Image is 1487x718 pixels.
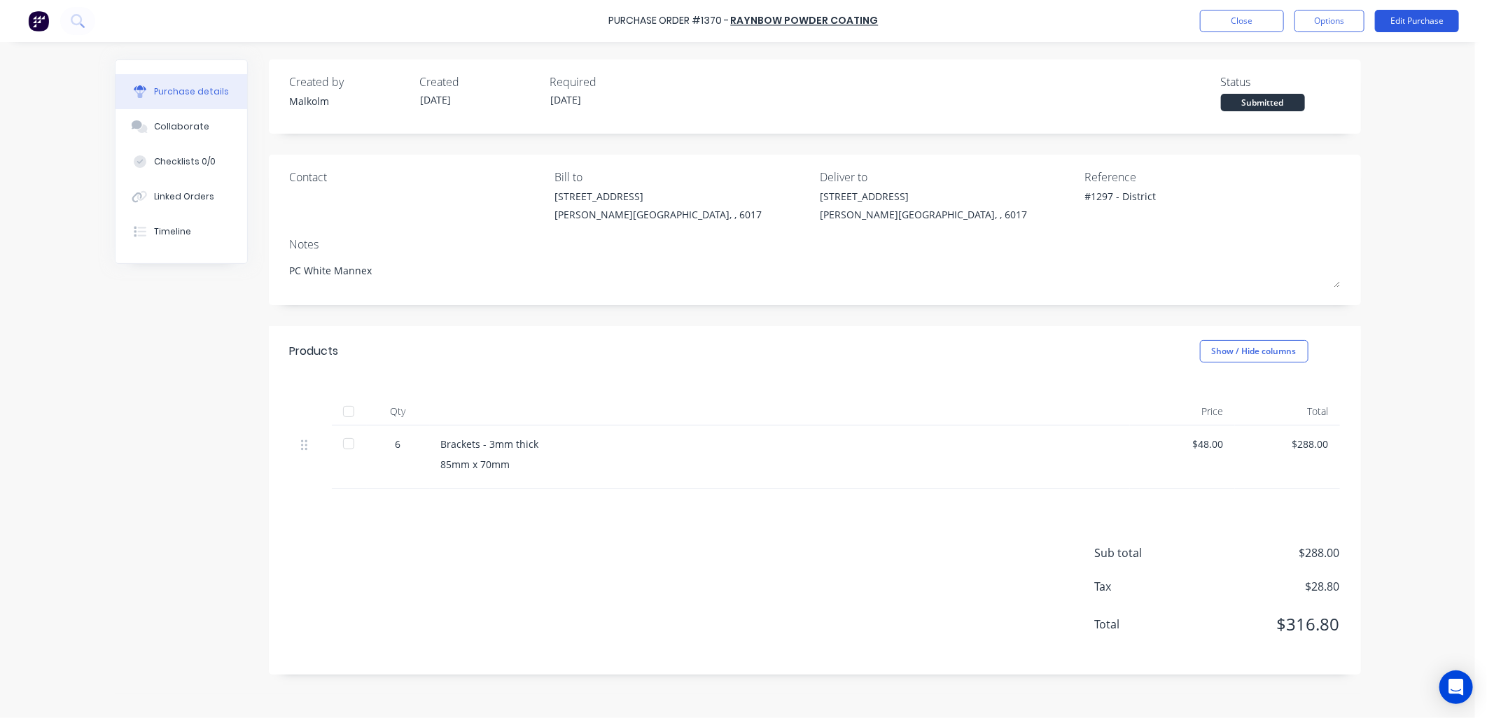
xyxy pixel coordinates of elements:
[550,73,669,90] div: Required
[378,437,419,451] div: 6
[154,155,216,168] div: Checklists 0/0
[820,207,1027,222] div: [PERSON_NAME][GEOGRAPHIC_DATA], , 6017
[116,74,247,109] button: Purchase details
[116,214,247,249] button: Timeline
[1235,397,1340,425] div: Total
[1141,437,1224,451] div: $48.00
[1200,612,1340,637] span: $316.80
[1095,616,1200,633] span: Total
[290,236,1340,253] div: Notes
[116,144,247,179] button: Checklists 0/0
[290,94,409,108] div: Malkolm
[1439,670,1473,704] div: Open Intercom Messenger
[1221,73,1340,90] div: Status
[554,189,762,204] div: [STREET_ADDRESS]
[116,179,247,214] button: Linked Orders
[1246,437,1329,451] div: $288.00
[1221,94,1305,111] div: Submitted
[1200,340,1308,362] button: Show / Hide columns
[820,189,1027,204] div: [STREET_ADDRESS]
[290,343,339,360] div: Products
[609,14,729,29] div: Purchase Order #1370 -
[820,169,1075,185] div: Deliver to
[28,10,49,31] img: Factory
[154,120,209,133] div: Collaborate
[554,169,809,185] div: Bill to
[441,437,1119,451] div: Brackets - 3mm thick
[154,225,191,238] div: Timeline
[441,457,1119,472] div: 85mm x 70mm
[290,73,409,90] div: Created by
[154,190,214,203] div: Linked Orders
[154,85,229,98] div: Purchase details
[1095,544,1200,561] span: Sub total
[420,73,539,90] div: Created
[1375,10,1459,32] button: Edit Purchase
[731,14,879,28] a: raynbow powder coating
[290,256,1340,288] textarea: PC White Mannex
[1130,397,1235,425] div: Price
[1095,578,1200,595] span: Tax
[1085,189,1260,220] textarea: #1297 - District
[1200,544,1340,561] span: $288.00
[1200,10,1284,32] button: Close
[1085,169,1340,185] div: Reference
[1200,578,1340,595] span: $28.80
[290,169,545,185] div: Contact
[1294,10,1364,32] button: Options
[554,207,762,222] div: [PERSON_NAME][GEOGRAPHIC_DATA], , 6017
[367,397,430,425] div: Qty
[116,109,247,144] button: Collaborate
